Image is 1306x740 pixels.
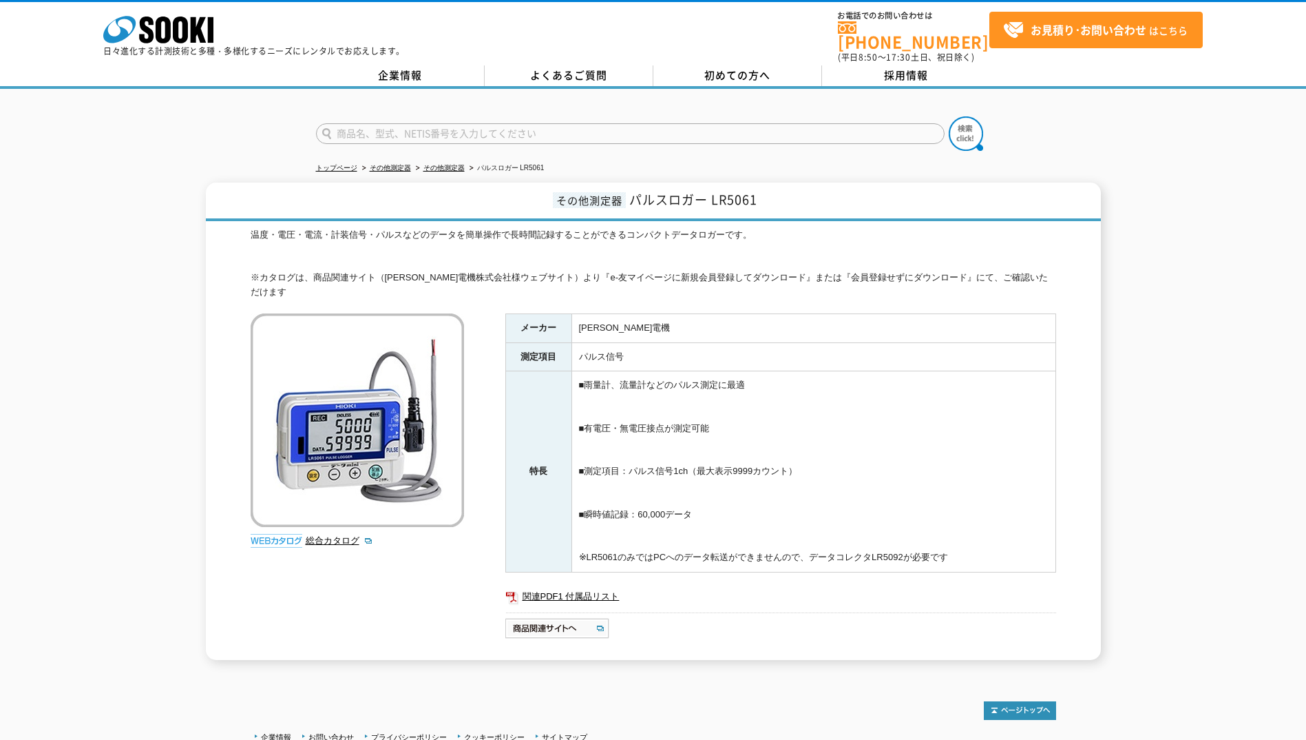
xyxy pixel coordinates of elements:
a: よくあるご質問 [485,65,653,86]
span: (平日 ～ 土日、祝日除く) [838,51,974,63]
a: 関連PDF1 付属品リスト [505,588,1056,606]
th: メーカー [505,314,571,342]
td: [PERSON_NAME]電機 [571,314,1055,342]
a: トップページ [316,164,357,172]
li: パルスロガー LR5061 [467,161,545,176]
p: 日々進化する計測技術と多種・多様化するニーズにレンタルでお応えします。 [103,47,405,55]
span: パルスロガー LR5061 [629,190,757,209]
a: 企業情報 [316,65,485,86]
a: 初めての方へ [653,65,822,86]
div: 温度・電圧・電流・計装信号・パルスなどのデータを簡単操作で長時間記録することができるコンパクトデータロガーです。 ※カタログは、商品関連サイト（[PERSON_NAME]電機株式会社様ウェブサイ... [251,228,1056,300]
td: ■雨量計、流量計などのパルス測定に最適 ■有電圧・無電圧接点が測定可能 ■測定項目：パルス信号1ch（最大表示9999カウント） ■瞬時値記録：60,000データ ※LR5061のみではPCへの... [571,371,1055,572]
img: webカタログ [251,534,302,548]
img: パルスロガー LR5061 [251,314,464,527]
a: [PHONE_NUMBER] [838,21,989,50]
span: 初めての方へ [704,68,770,83]
th: 特長 [505,371,571,572]
span: お電話でのお問い合わせは [838,12,989,20]
span: はこちら [1003,20,1188,41]
th: 測定項目 [505,342,571,371]
img: トップページへ [984,701,1056,720]
strong: お見積り･お問い合わせ [1031,21,1146,38]
a: その他測定器 [370,164,411,172]
td: パルス信号 [571,342,1055,371]
img: 商品関連サイトへ [505,617,611,639]
input: 商品名、型式、NETIS番号を入力してください [316,123,945,144]
a: お見積り･お問い合わせはこちら [989,12,1203,48]
a: 総合カタログ [306,535,373,546]
img: btn_search.png [949,116,983,151]
a: 採用情報 [822,65,991,86]
span: 17:30 [886,51,911,63]
a: その他測定器 [423,164,465,172]
span: 8:50 [859,51,878,63]
span: その他測定器 [553,192,626,208]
